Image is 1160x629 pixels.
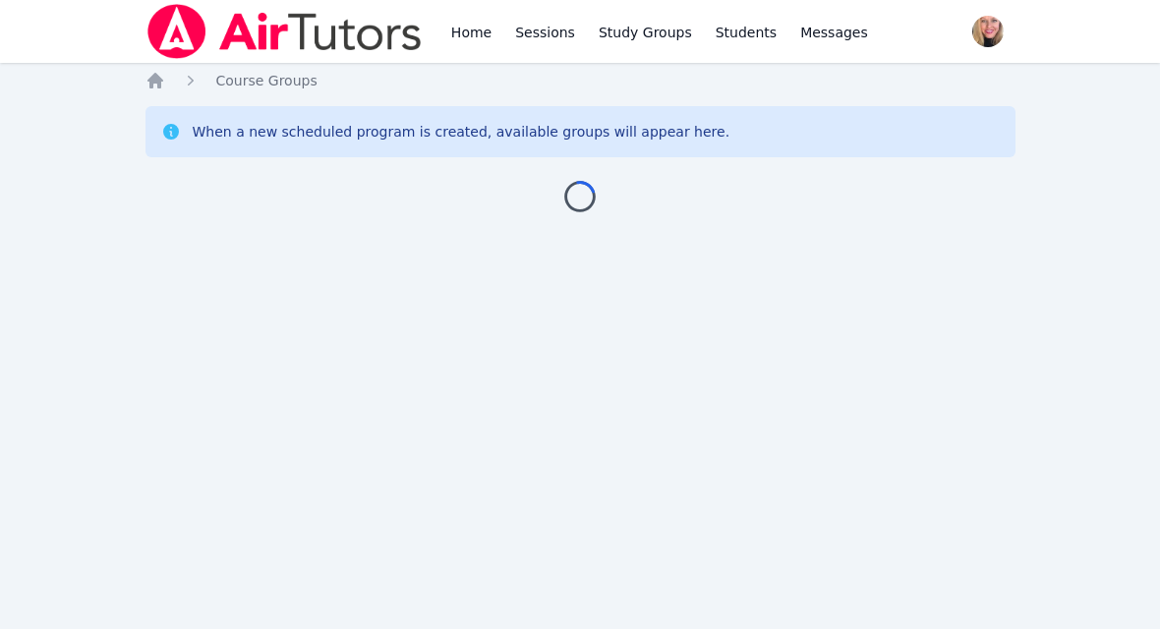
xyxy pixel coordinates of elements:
[145,4,424,59] img: Air Tutors
[216,71,318,90] a: Course Groups
[145,71,1015,90] nav: Breadcrumb
[216,73,318,88] span: Course Groups
[800,23,868,42] span: Messages
[193,122,730,142] div: When a new scheduled program is created, available groups will appear here.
